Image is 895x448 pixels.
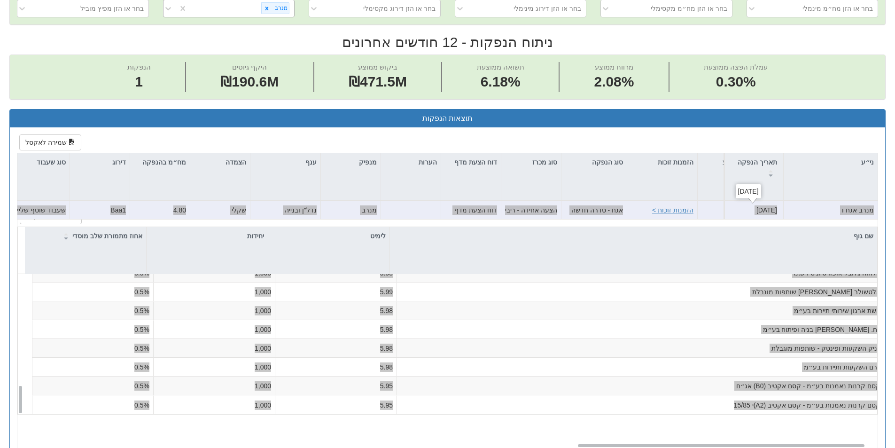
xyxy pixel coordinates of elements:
[194,205,246,215] div: שקלי
[514,4,581,13] div: בחר או הזן דירוג מינימלי
[36,287,149,297] div: 0.5%
[36,325,149,334] div: 0.5%
[701,205,754,215] div: 1217355
[704,72,768,92] span: 0.30%
[285,205,317,215] button: נדל"ן ובנייה
[454,206,497,214] a: דוח הצעת מדף
[725,153,783,182] div: תאריך הנפקה
[401,306,880,315] div: אשת ארגון שירותי תיירות בע״מ
[477,63,524,71] span: תשואה ממוצעת
[279,325,393,334] div: 5.98
[14,205,66,215] div: שעבוד שוטף שלילי
[279,344,393,353] div: 5.98
[127,72,151,92] span: 1
[127,63,151,71] span: הנפקות
[272,3,289,14] div: מנרב
[441,153,501,182] div: דוח הצעת מדף
[594,72,634,92] span: 2.08%
[595,63,633,71] span: מרווח ממוצע
[80,4,144,13] div: בחר או הזן מפיץ מוביל
[728,205,777,215] div: [DATE]
[17,114,878,123] h3: תוצאות הנפקות
[190,153,250,171] div: הצמדה
[401,362,880,372] div: כרם השקעות ותיירות בע״מ
[279,362,393,372] div: 5.98
[477,72,524,92] span: 6.18%
[157,401,271,410] div: 1,000
[842,205,874,215] button: מנרב אגח ו
[279,401,393,410] div: 5.95
[802,4,873,13] div: בחר או הזן מח״מ מינמלי
[220,74,279,89] span: ₪190.6M
[401,381,880,391] div: קסם קרנות נאמנות בע״מ - קסם אקטיב (B0) אג״ח
[349,74,407,89] span: ₪471.5M
[157,344,271,353] div: 1,000
[250,153,320,171] div: ענף
[651,4,727,13] div: בחר או הזן מח״מ מקסימלי
[25,227,146,245] div: אחוז מתמורת שלב מוסדי
[390,227,877,245] div: שם גוף
[279,381,393,391] div: 5.95
[36,344,149,353] div: 0.5%
[363,4,436,13] div: בחר או הזן דירוג מקסימלי
[704,63,768,71] span: עמלת הפצה ממוצעת
[157,287,271,297] div: 1,000
[70,153,130,171] div: דירוג
[157,306,271,315] div: 1,000
[279,306,393,315] div: 5.98
[134,205,186,215] div: 4.80
[401,325,880,334] div: י.ח. [PERSON_NAME] בניה ופיתוח בע״מ
[279,287,393,297] div: 5.99
[10,153,70,171] div: סוג שעבוד
[505,205,557,215] div: הצעה אחידה - ריבית
[36,401,149,410] div: 0.5%
[36,362,149,372] div: 0.5%
[652,205,693,215] button: הזמנות זוכות >
[9,34,886,50] h2: ניתוח הנפקות - 12 חודשים אחרונים
[565,205,623,215] div: אגח - סדרה חדשה
[561,153,627,171] div: סוג הנפקה
[157,325,271,334] div: 1,000
[157,381,271,391] div: 1,000
[401,344,880,353] div: יוניק השקעות ופינטק - שותפות מוגבלת
[130,153,190,182] div: מח״מ בהנפקה
[736,184,761,198] div: [DATE]
[268,227,389,245] div: לימיט
[784,153,878,171] div: ני״ע
[401,401,880,410] div: קסם קרנות נאמנות בע״מ - קסם אקטיב (A2)י 15/85
[321,153,381,171] div: מנפיק
[74,205,126,215] div: Baa1
[358,63,397,71] span: ביקוש ממוצע
[401,287,880,297] div: אלטשולר [PERSON_NAME] שותפות מוגבלת
[36,306,149,315] div: 0.5%
[36,381,149,391] div: 0.5%
[501,153,561,171] div: סוג מכרז
[19,134,81,150] button: שמירה לאקסל
[381,153,441,171] div: הערות
[157,362,271,372] div: 1,000
[147,227,268,245] div: יחידות
[362,205,377,215] button: מנרב
[627,153,697,171] div: הזמנות זוכות
[232,63,267,71] span: היקף גיוסים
